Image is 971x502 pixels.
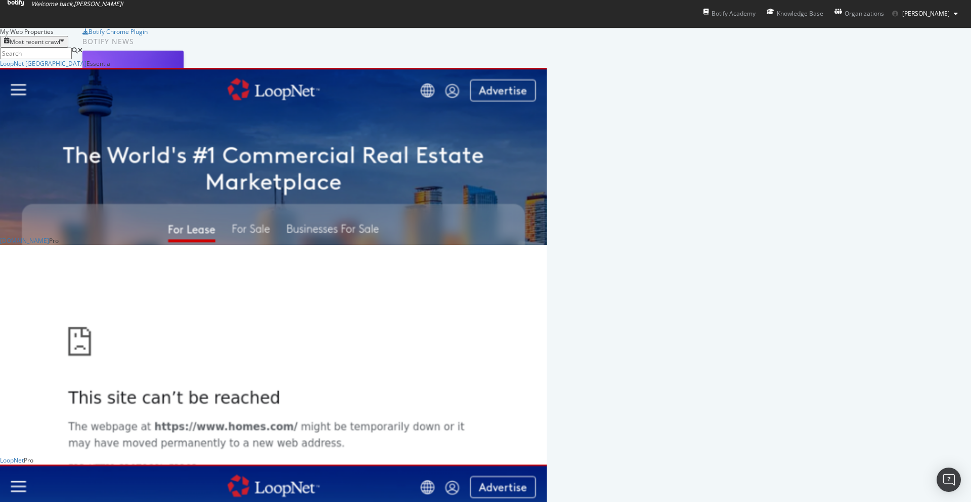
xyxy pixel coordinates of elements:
[24,456,33,465] div: Pro
[82,27,148,36] a: Botify Chrome Plugin
[767,9,823,19] div: Knowledge Base
[82,36,288,47] div: Botify news
[86,59,112,68] div: Essential
[10,37,60,46] div: Most recent crawl
[703,9,756,19] div: Botify Academy
[937,468,961,492] div: Open Intercom Messenger
[884,6,966,22] button: [PERSON_NAME]
[82,51,184,119] img: Why You Need an AI Bot Governance Plan (and How to Build One)
[902,9,950,18] span: Ratish Naroor
[834,9,884,19] div: Organizations
[49,236,59,245] div: Pro
[89,27,148,36] div: Botify Chrome Plugin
